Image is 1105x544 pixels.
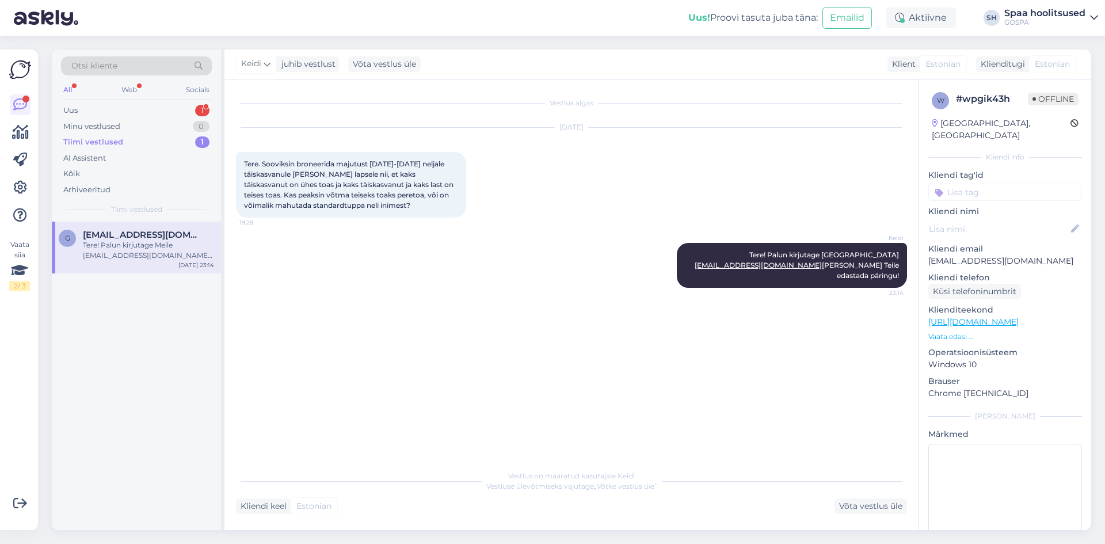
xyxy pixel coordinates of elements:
[63,105,78,116] div: Uus
[9,239,30,291] div: Vaata siia
[695,261,822,269] a: [EMAIL_ADDRESS][DOMAIN_NAME]
[195,136,209,148] div: 1
[508,471,635,480] span: Vestlus on määratud kasutajale Keidi
[928,184,1082,201] input: Lisa tag
[976,58,1025,70] div: Klienditugi
[9,281,30,291] div: 2 / 3
[1035,58,1070,70] span: Estonian
[1028,93,1079,105] span: Offline
[928,255,1082,267] p: [EMAIL_ADDRESS][DOMAIN_NAME]
[860,234,904,242] span: Keidi
[928,272,1082,284] p: Kliendi telefon
[83,240,214,261] div: Tere! Palun kirjutage Meile [EMAIL_ADDRESS][DOMAIN_NAME] [PERSON_NAME] Teile edastada päringu!
[822,7,872,29] button: Emailid
[63,136,123,148] div: Tiimi vestlused
[111,204,162,215] span: Tiimi vestlused
[932,117,1070,142] div: [GEOGRAPHIC_DATA], [GEOGRAPHIC_DATA]
[928,169,1082,181] p: Kliendi tag'id
[860,288,904,297] span: 23:14
[928,243,1082,255] p: Kliendi email
[1004,18,1085,27] div: GOSPA
[835,499,907,514] div: Võta vestlus üle
[83,230,203,240] span: gailetamme@gmail.com
[956,92,1028,106] div: # wpgik43h
[688,12,710,23] b: Uus!
[928,284,1021,299] div: Küsi telefoninumbrit
[348,56,421,72] div: Võta vestlus üle
[925,58,961,70] span: Estonian
[184,82,212,97] div: Socials
[928,206,1082,218] p: Kliendi nimi
[928,332,1082,342] p: Vaata edasi ...
[195,105,209,116] div: 1
[61,82,74,97] div: All
[928,359,1082,371] p: Windows 10
[928,347,1082,359] p: Operatsioonisüsteem
[929,223,1069,235] input: Lisa nimi
[984,10,1000,26] div: SH
[119,82,139,97] div: Web
[63,168,80,180] div: Kõik
[193,121,209,132] div: 0
[241,58,261,70] span: Keidi
[71,60,117,72] span: Otsi kliente
[236,122,907,132] div: [DATE]
[928,375,1082,387] p: Brauser
[9,59,31,81] img: Askly Logo
[688,11,818,25] div: Proovi tasuta juba täna:
[1004,9,1085,18] div: Spaa hoolitsused
[63,121,120,132] div: Minu vestlused
[178,261,214,269] div: [DATE] 23:14
[63,184,110,196] div: Arhiveeritud
[239,218,283,227] span: 19:28
[277,58,336,70] div: juhib vestlust
[928,152,1082,162] div: Kliendi info
[594,482,657,490] i: „Võtke vestlus üle”
[1004,9,1098,27] a: Spaa hoolitsusedGOSPA
[296,500,331,512] span: Estonian
[928,428,1082,440] p: Märkmed
[887,58,916,70] div: Klient
[937,96,944,105] span: w
[886,7,956,28] div: Aktiivne
[695,250,901,280] span: Tere! Palun kirjutage [GEOGRAPHIC_DATA] [PERSON_NAME] Teile edastada päringu!
[928,387,1082,400] p: Chrome [TECHNICAL_ID]
[236,98,907,108] div: Vestlus algas
[928,411,1082,421] div: [PERSON_NAME]
[63,153,106,164] div: AI Assistent
[244,159,455,210] span: Tere. Sooviksin broneerida majutust [DATE]-[DATE] neljale täiskasvanule [PERSON_NAME] lapsele nii...
[65,234,70,242] span: g
[928,304,1082,316] p: Klienditeekond
[928,317,1019,327] a: [URL][DOMAIN_NAME]
[486,482,657,490] span: Vestluse ülevõtmiseks vajutage
[236,500,287,512] div: Kliendi keel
